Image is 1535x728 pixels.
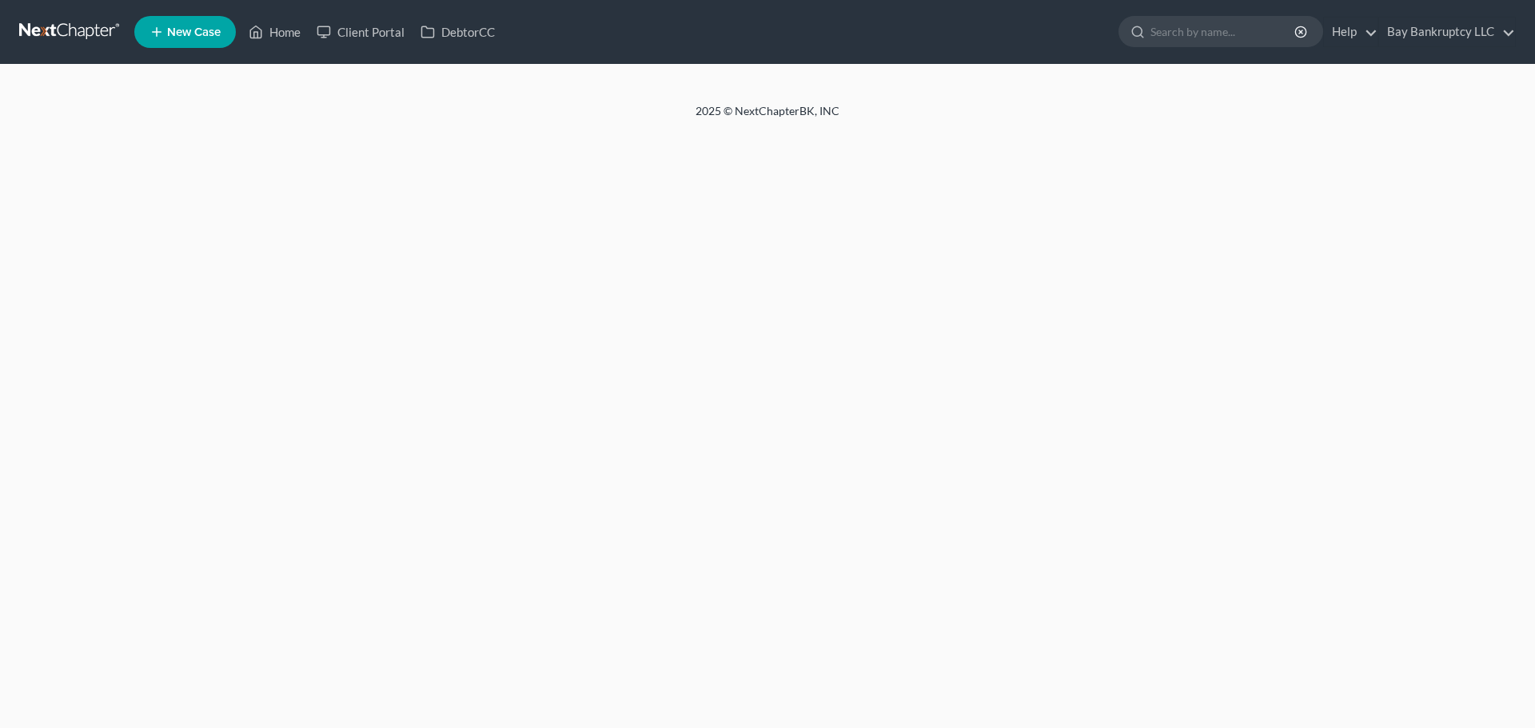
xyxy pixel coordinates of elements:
[1324,18,1378,46] a: Help
[312,103,1223,132] div: 2025 © NextChapterBK, INC
[167,26,221,38] span: New Case
[309,18,413,46] a: Client Portal
[413,18,503,46] a: DebtorCC
[241,18,309,46] a: Home
[1379,18,1515,46] a: Bay Bankruptcy LLC
[1150,17,1297,46] input: Search by name...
